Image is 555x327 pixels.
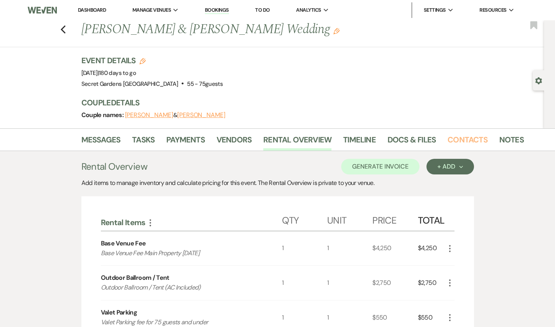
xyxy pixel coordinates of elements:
[81,55,223,66] h3: Event Details
[343,133,376,151] a: Timeline
[388,133,436,151] a: Docs & Files
[372,266,418,300] div: $2,750
[327,207,372,231] div: Unit
[132,133,155,151] a: Tasks
[81,97,518,108] h3: Couple Details
[217,133,252,151] a: Vendors
[296,6,321,14] span: Analytics
[341,159,419,174] button: Generate Invoice
[81,20,430,39] h1: [PERSON_NAME] & [PERSON_NAME] Wedding
[81,69,136,77] span: [DATE]
[426,159,474,174] button: + Add
[327,266,372,300] div: 1
[101,273,169,283] div: Outdoor Ballroom / Tent
[263,133,331,151] a: Rental Overview
[101,248,264,258] p: Base Venue Fee Main Property [DATE]
[81,111,125,119] span: Couple names:
[255,7,270,13] a: To Do
[479,6,506,14] span: Resources
[499,133,524,151] a: Notes
[78,7,106,13] a: Dashboard
[101,239,146,248] div: Base Venue Fee
[372,231,418,266] div: $4,250
[166,133,205,151] a: Payments
[282,231,327,266] div: 1
[99,69,136,77] span: 180 days to go
[418,266,445,300] div: $2,750
[101,283,264,293] p: Outdoor Ballroom / Tent (AC Included)
[424,6,446,14] span: Settings
[535,76,542,84] button: Open lead details
[327,231,372,266] div: 1
[187,80,223,88] span: 55 - 75 guests
[282,207,327,231] div: Qty
[205,7,229,14] a: Bookings
[125,112,173,118] button: [PERSON_NAME]
[437,163,463,170] div: + Add
[81,160,147,174] h3: Rental Overview
[418,207,445,231] div: Total
[125,111,226,119] span: &
[372,207,418,231] div: Price
[81,178,474,188] div: Add items to manage inventory and calculate pricing for this event. The Rental Overview is privat...
[177,112,226,118] button: [PERSON_NAME]
[101,308,137,317] div: Valet Parking
[333,27,340,34] button: Edit
[81,133,121,151] a: Messages
[282,266,327,300] div: 1
[81,80,178,88] span: Secret Gardens [GEOGRAPHIC_DATA]
[132,6,171,14] span: Manage Venues
[418,231,445,266] div: $4,250
[101,217,282,227] div: Rental Items
[448,133,488,151] a: Contacts
[28,2,57,18] img: Weven Logo
[98,69,136,77] span: |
